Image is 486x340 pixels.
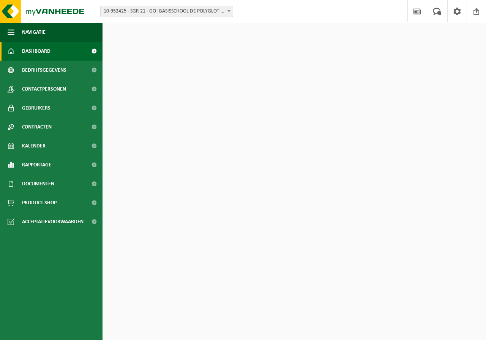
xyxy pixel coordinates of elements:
span: Documenten [22,174,54,193]
span: Gebruikers [22,99,50,118]
span: Contactpersonen [22,80,66,99]
span: Product Shop [22,193,57,212]
span: Rapportage [22,155,51,174]
span: Navigatie [22,23,46,42]
span: Dashboard [22,42,50,61]
span: 10-952425 - SGR 21 - GO! BASISSCHOOL DE POLYGLOT - SPIERE-HELKIJN [101,6,233,17]
span: Contracten [22,118,52,136]
span: 10-952425 - SGR 21 - GO! BASISSCHOOL DE POLYGLOT - SPIERE-HELKIJN [100,6,233,17]
span: Kalender [22,136,46,155]
span: Acceptatievoorwaarden [22,212,84,231]
span: Bedrijfsgegevens [22,61,66,80]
